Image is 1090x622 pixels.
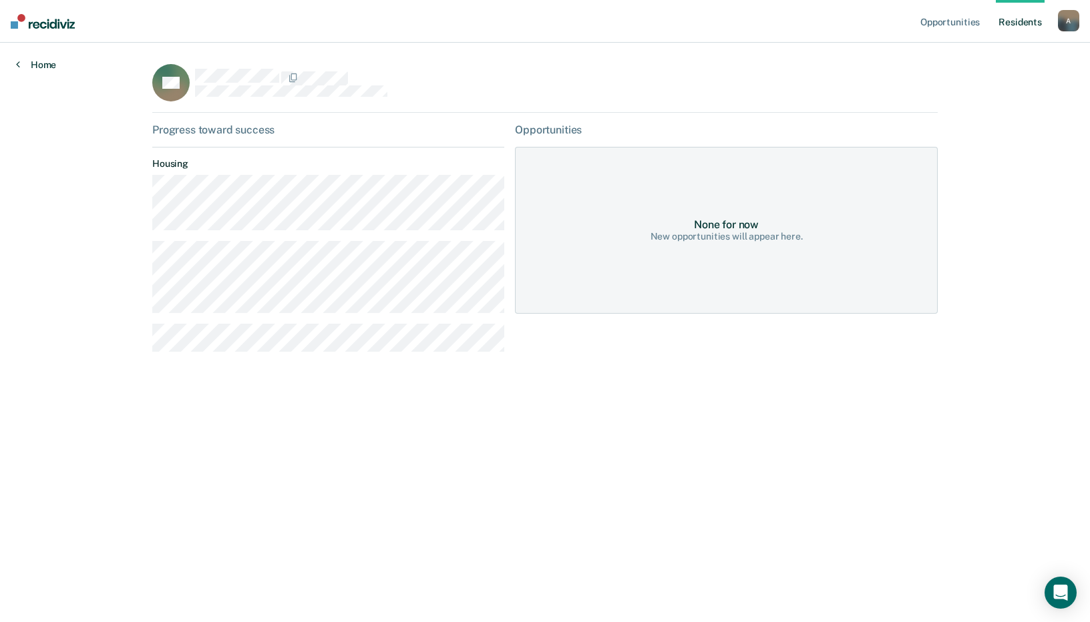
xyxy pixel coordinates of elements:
[152,158,504,170] dt: Housing
[1045,577,1077,609] div: Open Intercom Messenger
[651,231,803,242] div: New opportunities will appear here.
[16,59,56,71] a: Home
[694,218,759,231] div: None for now
[11,14,75,29] img: Recidiviz
[152,123,504,136] div: Progress toward success
[1058,10,1079,31] button: A
[515,123,938,136] div: Opportunities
